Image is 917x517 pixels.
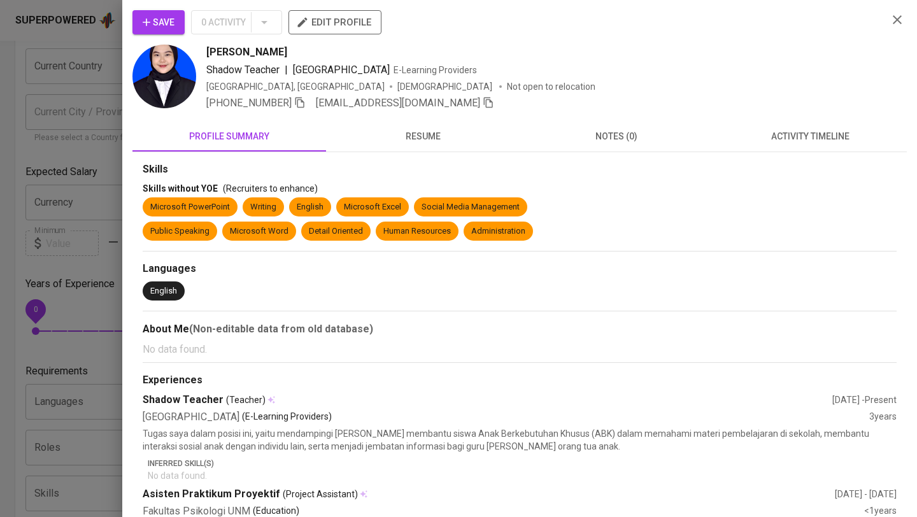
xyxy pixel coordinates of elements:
span: E-Learning Providers [394,65,477,75]
div: [DATE] - [DATE] [835,488,897,500]
div: [GEOGRAPHIC_DATA], [GEOGRAPHIC_DATA] [206,80,385,93]
button: edit profile [288,10,381,34]
p: Not open to relocation [507,80,595,93]
div: Asisten Praktikum Proyektif [143,487,835,502]
p: Inferred Skill(s) [148,458,897,469]
span: notes (0) [527,129,706,145]
span: profile summary [140,129,318,145]
span: edit profile [299,14,371,31]
span: [DEMOGRAPHIC_DATA] [397,80,494,93]
span: resume [334,129,512,145]
button: Save [132,10,185,34]
div: Experiences [143,373,897,388]
div: English [150,285,177,297]
span: (Recruiters to enhance) [223,183,318,194]
div: Administration [471,225,525,237]
div: Languages [143,262,897,276]
div: [GEOGRAPHIC_DATA] [143,410,869,425]
a: edit profile [288,17,381,27]
div: Skills [143,162,897,177]
span: Shadow Teacher [206,64,280,76]
div: Human Resources [383,225,451,237]
div: 3 years [869,410,897,425]
span: Save [143,15,174,31]
p: No data found. [143,342,897,357]
span: [EMAIL_ADDRESS][DOMAIN_NAME] [316,97,480,109]
span: Skills without YOE [143,183,218,194]
span: activity timeline [721,129,899,145]
p: No data found. [148,469,897,482]
p: (E-Learning Providers) [242,410,332,425]
span: (Project Assistant) [283,488,358,500]
div: Detail Oriented [309,225,363,237]
span: | [285,62,288,78]
div: Public Speaking [150,225,210,237]
div: Writing [250,201,276,213]
div: Social Media Management [422,201,520,213]
div: English [297,201,323,213]
img: 45a7183c065e79db9e7d3c239b7cea15.jpg [132,45,196,108]
div: About Me [143,322,897,337]
p: Tugas saya dalam posisi ini, yaitu mendampingi [PERSON_NAME] membantu siswa Anak Berkebutuhan Khu... [143,427,897,453]
div: [DATE] - Present [832,393,897,406]
div: Shadow Teacher [143,393,832,407]
b: (Non-editable data from old database) [189,323,373,335]
span: [PERSON_NAME] [206,45,287,60]
span: [PHONE_NUMBER] [206,97,292,109]
div: Microsoft PowerPoint [150,201,230,213]
div: Microsoft Word [230,225,288,237]
span: [GEOGRAPHIC_DATA] [293,64,390,76]
span: (Teacher) [226,393,266,406]
div: Microsoft Excel [344,201,401,213]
